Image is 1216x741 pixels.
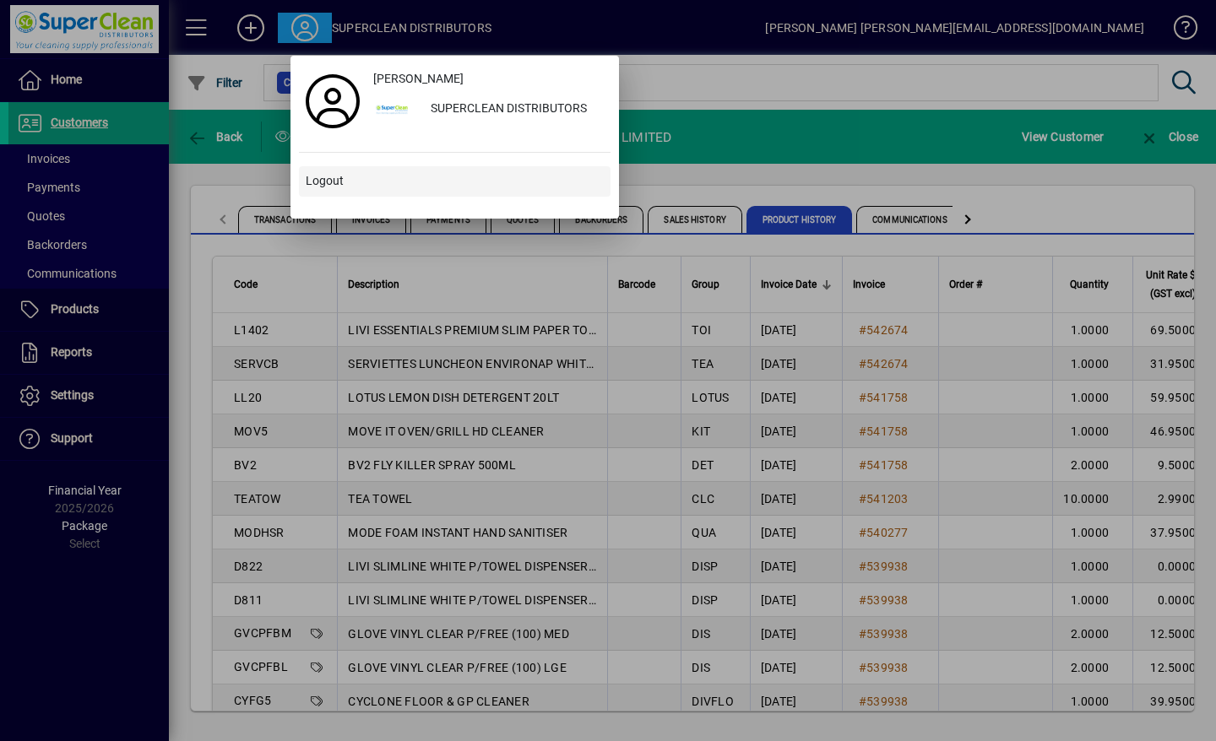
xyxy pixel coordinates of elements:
[417,95,611,125] div: SUPERCLEAN DISTRIBUTORS
[299,86,366,116] a: Profile
[306,172,344,190] span: Logout
[366,64,611,95] a: [PERSON_NAME]
[299,166,611,197] button: Logout
[366,95,611,125] button: SUPERCLEAN DISTRIBUTORS
[373,70,464,88] span: [PERSON_NAME]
